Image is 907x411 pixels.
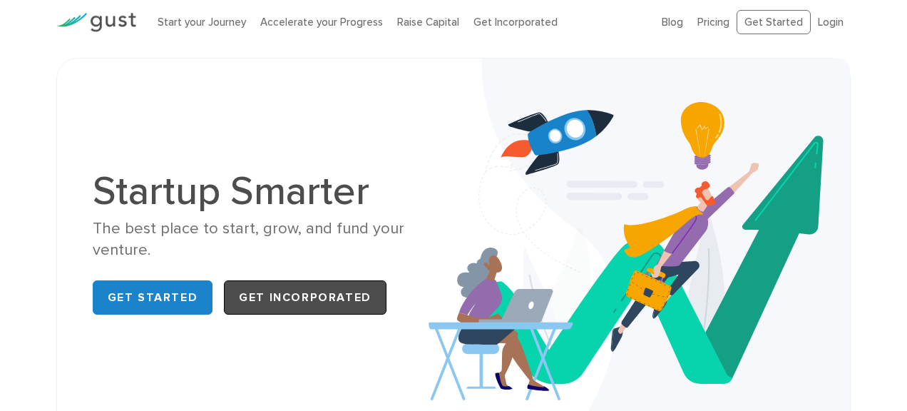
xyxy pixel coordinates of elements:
a: Get Started [737,10,811,35]
div: The best place to start, grow, and fund your venture. [93,218,443,260]
a: Start your Journey [158,16,246,29]
a: Login [818,16,844,29]
a: Get Incorporated [473,16,558,29]
a: Blog [662,16,683,29]
a: Pricing [697,16,729,29]
a: Get Started [93,280,213,315]
a: Accelerate your Progress [260,16,383,29]
h1: Startup Smarter [93,171,443,211]
a: Raise Capital [397,16,459,29]
img: Gust Logo [56,13,136,32]
a: Get Incorporated [224,280,386,315]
